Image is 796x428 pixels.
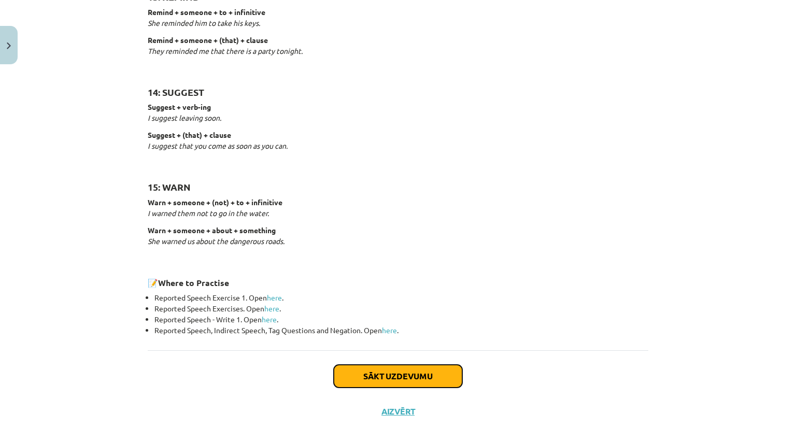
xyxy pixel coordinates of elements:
[148,208,269,218] em: I warned them not to go in the water.
[158,277,229,288] strong: Where to Practise
[148,270,648,289] h3: 📝
[7,42,11,49] img: icon-close-lesson-0947bae3869378f0d4975bcd49f059093ad1ed9edebbc8119c70593378902aed.svg
[267,293,282,302] a: here
[148,113,221,122] em: I suggest leaving soon.
[148,141,288,150] em: I suggest that you come as soon as you can.
[262,315,277,324] a: here
[148,181,191,193] strong: 15: WARN
[148,197,282,207] strong: Warn + someone + (not) + to + infinitive
[148,225,276,235] strong: Warn + someone + about + something
[148,86,204,98] strong: 14: SUGGEST
[154,325,648,336] li: Reported Speech, Indirect Speech, Tag Questions and Negation. Open .
[334,365,462,388] button: Sākt uzdevumu
[154,314,648,325] li: Reported Speech - Write 1. Open .
[382,325,397,335] a: here
[154,292,648,303] li: Reported Speech Exercise 1. Open .
[154,303,648,314] li: Reported Speech Exercises. Open .
[264,304,279,313] a: here
[378,406,418,417] button: Aizvērt
[148,7,265,17] strong: Remind + someone + to + infinitive
[148,18,260,27] em: She reminded him to take his keys.
[148,102,211,111] strong: Suggest + verb-ing
[148,35,268,45] strong: Remind + someone + (that) + clause
[148,130,231,139] strong: Suggest + (that) + clause
[148,236,285,246] em: She warned us about the dangerous roads.
[148,46,303,55] em: They reminded me that there is a party tonight.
